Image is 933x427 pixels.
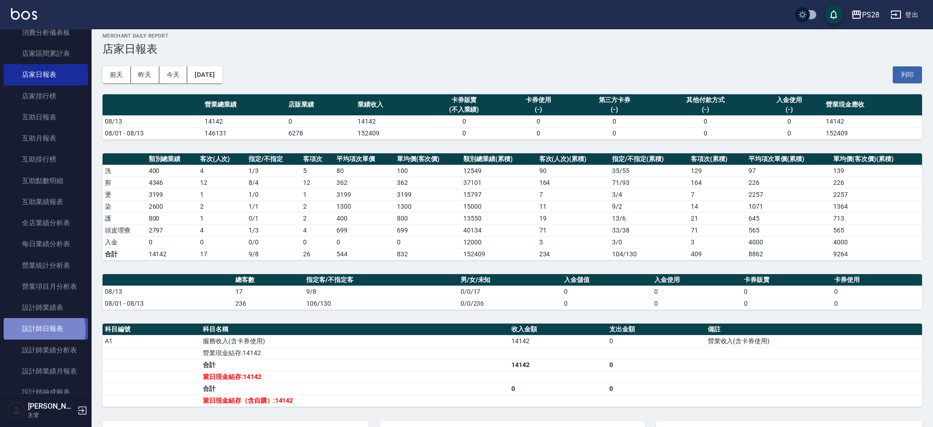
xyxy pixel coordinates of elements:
[103,212,146,224] td: 護
[198,236,246,248] td: 0
[4,340,88,361] a: 設計師業績分析表
[28,402,75,411] h5: [PERSON_NAME]
[461,177,537,189] td: 37101
[705,324,922,335] th: 備註
[504,115,573,127] td: 0
[304,274,458,286] th: 指定客/不指定客
[395,224,461,236] td: 699
[506,95,570,105] div: 卡券使用
[659,95,753,105] div: 其他付款方式
[705,335,922,347] td: 營業收入(含卡券使用)
[202,94,286,116] th: 營業總業績
[198,200,246,212] td: 2
[301,165,334,177] td: 5
[246,165,301,177] td: 1 / 3
[537,212,610,224] td: 19
[610,153,689,165] th: 指定/不指定(累積)
[461,248,537,260] td: 152409
[506,105,570,114] div: (-)
[246,177,301,189] td: 8 / 4
[246,200,301,212] td: 1 / 1
[824,127,922,139] td: 152409
[537,236,610,248] td: 3
[146,153,198,165] th: 類別總業績
[395,212,461,224] td: 800
[103,297,233,309] td: 08/01 - 08/13
[334,165,395,177] td: 80
[742,297,832,309] td: 0
[103,324,922,407] table: a dense table
[831,165,922,177] td: 139
[103,177,146,189] td: 剪
[146,177,198,189] td: 4346
[146,224,198,236] td: 2797
[301,236,334,248] td: 0
[246,153,301,165] th: 指定/不指定
[334,236,395,248] td: 0
[103,200,146,212] td: 染
[831,200,922,212] td: 1364
[832,297,922,309] td: 0
[201,347,509,359] td: 營業現金結存:14142
[301,153,334,165] th: 客項次
[509,335,607,347] td: 14142
[301,248,334,260] td: 26
[4,22,88,43] a: 消費分析儀表板
[689,177,746,189] td: 164
[461,236,537,248] td: 12000
[198,189,246,200] td: 1
[233,274,304,286] th: 總客數
[461,224,537,236] td: 40134
[757,95,821,105] div: 入金使用
[103,94,922,140] table: a dense table
[656,115,755,127] td: 0
[610,200,689,212] td: 9 / 2
[537,165,610,177] td: 90
[304,297,458,309] td: 106/130
[286,115,355,127] td: 0
[575,95,654,105] div: 第三方卡券
[689,153,746,165] th: 客項次(累積)
[334,212,395,224] td: 400
[746,189,831,200] td: 2257
[286,127,355,139] td: 6278
[4,297,88,318] a: 設計師業績表
[246,212,301,224] td: 0 / 1
[301,224,334,236] td: 4
[11,8,37,20] img: Logo
[103,248,146,260] td: 合計
[146,165,198,177] td: 400
[4,212,88,233] a: 全店業績分析表
[4,128,88,149] a: 互助月報表
[610,224,689,236] td: 33 / 38
[146,212,198,224] td: 800
[831,177,922,189] td: 226
[334,248,395,260] td: 544
[652,297,742,309] td: 0
[4,382,88,403] a: 設計師抽成報表
[202,115,286,127] td: 14142
[4,64,88,85] a: 店家日報表
[198,248,246,260] td: 17
[458,274,562,286] th: 男/女/未知
[746,224,831,236] td: 565
[201,335,509,347] td: 服務收入(含卡券使用)
[754,115,824,127] td: 0
[201,324,509,335] th: 科目名稱
[831,153,922,165] th: 單均價(客次價)(累積)
[246,236,301,248] td: 0 / 0
[103,153,922,260] table: a dense table
[610,177,689,189] td: 71 / 93
[395,153,461,165] th: 單均價(客次價)
[334,189,395,200] td: 3199
[461,212,537,224] td: 13550
[746,165,831,177] td: 97
[573,115,656,127] td: 0
[4,255,88,276] a: 營業統計分析表
[832,274,922,286] th: 卡券使用
[146,248,198,260] td: 14142
[201,359,509,371] td: 合計
[831,248,922,260] td: 9264
[233,297,304,309] td: 236
[893,66,922,83] button: 列印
